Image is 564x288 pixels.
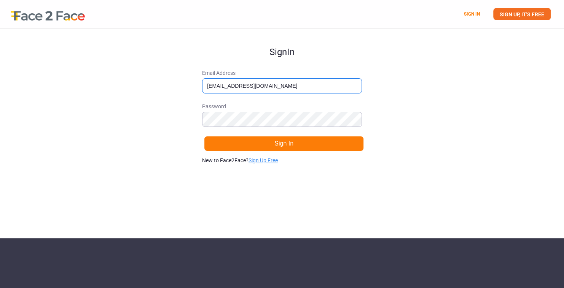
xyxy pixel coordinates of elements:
[202,69,362,77] span: Email Address
[202,112,362,127] input: Password
[202,29,362,57] h1: Sign In
[202,103,362,110] span: Password
[202,78,362,93] input: Email Address
[202,157,362,164] p: New to Face2Face?
[249,157,278,163] a: Sign Up Free
[464,11,480,17] a: SIGN IN
[493,8,551,20] a: SIGN UP, IT'S FREE
[204,136,364,151] button: Sign In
